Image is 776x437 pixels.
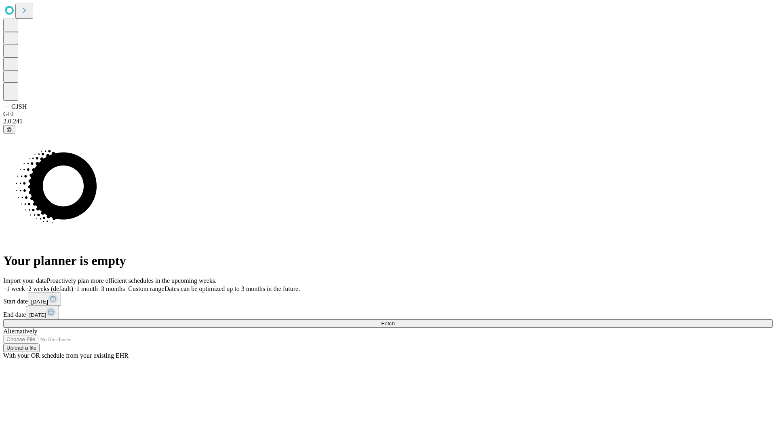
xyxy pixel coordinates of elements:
span: Custom range [128,285,164,292]
span: 1 month [76,285,98,292]
div: End date [3,306,773,319]
span: Import your data [3,277,47,284]
div: 2.0.241 [3,118,773,125]
span: 2 weeks (default) [28,285,73,292]
span: Alternatively [3,328,37,335]
h1: Your planner is empty [3,253,773,268]
span: [DATE] [31,299,48,305]
button: @ [3,125,15,134]
span: Fetch [381,320,394,327]
button: [DATE] [28,293,61,306]
div: Start date [3,293,773,306]
span: Proactively plan more efficient schedules in the upcoming weeks. [47,277,217,284]
button: Fetch [3,319,773,328]
span: @ [6,126,12,132]
span: 3 months [101,285,125,292]
span: Dates can be optimized up to 3 months in the future. [164,285,300,292]
button: Upload a file [3,344,40,352]
div: GEI [3,110,773,118]
span: 1 week [6,285,25,292]
span: With your OR schedule from your existing EHR [3,352,129,359]
span: GJSH [11,103,27,110]
button: [DATE] [26,306,59,319]
span: [DATE] [29,312,46,318]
